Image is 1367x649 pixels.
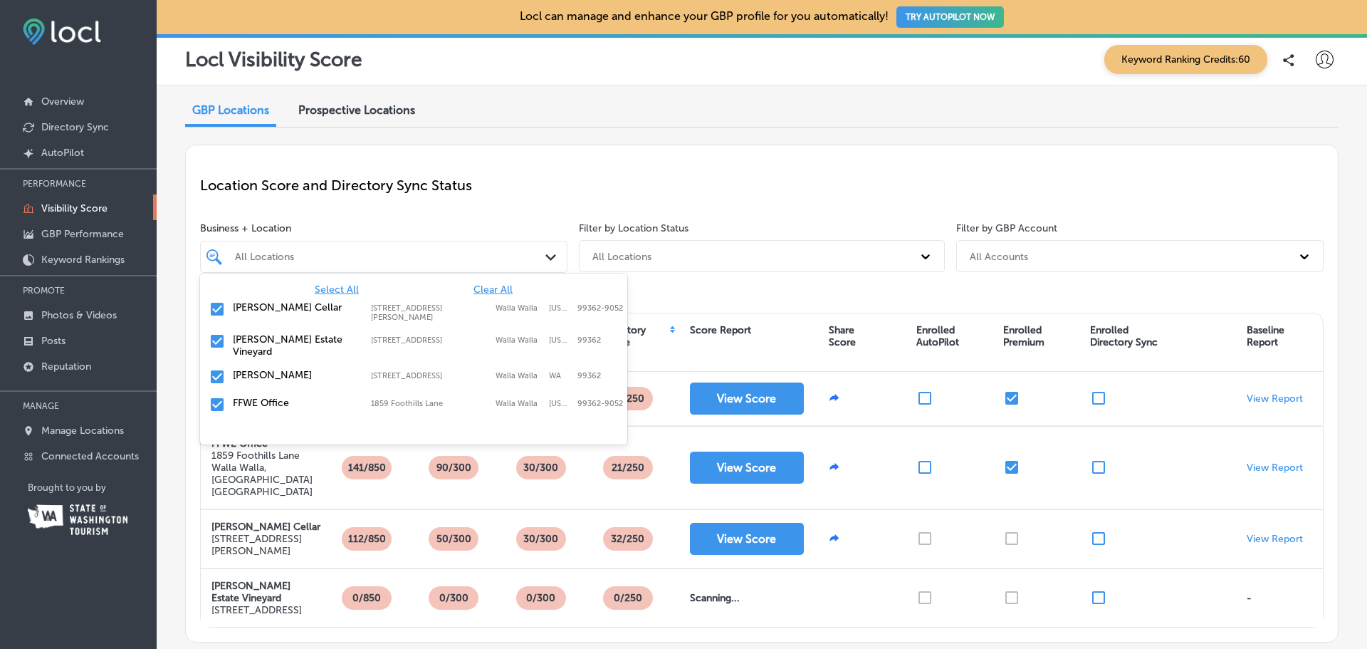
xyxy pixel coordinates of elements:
span: Select All [315,284,359,296]
label: Washington [549,399,570,408]
button: View Score [690,452,804,484]
div: Enrolled Premium [1003,324,1044,348]
label: 99362 [577,371,601,380]
div: Enrolled Directory Sync [1090,324,1158,348]
label: Walla Walla [496,336,542,345]
p: 1859 Foothills Lane Walla Walla, [GEOGRAPHIC_DATA] [GEOGRAPHIC_DATA] [211,450,320,498]
p: [STREET_ADDRESS][PERSON_NAME] [211,533,320,557]
p: 0/850 [347,586,387,610]
p: Location Score and Directory Sync Status [200,177,1324,194]
span: Clear All [473,284,513,296]
p: Manage Locations [41,425,124,437]
p: 50/300 [431,527,477,551]
p: 32 /250 [605,527,650,551]
span: Prospective Locations [298,103,415,117]
p: 0 /250 [608,586,648,610]
p: [STREET_ADDRESS] [211,604,320,616]
a: View Report [1247,462,1303,474]
p: Visibility Score [41,202,108,214]
label: Walla Walla [496,371,542,380]
p: 30/300 [518,456,564,479]
div: Enrolled AutoPilot [916,324,959,360]
span: Keyword Ranking Credits: 60 [1104,45,1267,74]
label: Walla Walla [496,303,542,322]
p: Keyword Rankings [41,254,125,266]
p: 141/850 [342,456,392,479]
a: View Report [1247,393,1303,405]
p: 21 /250 [606,456,650,479]
div: Directory Score [603,324,668,348]
div: All Locations [235,251,547,263]
p: 112/850 [342,527,392,551]
p: AutoPilot [41,147,84,159]
label: Washington [549,336,570,345]
div: Scanning... [690,592,761,604]
label: 99362-9052 [577,399,623,408]
p: 30/300 [518,527,564,551]
label: 1278 Berney Drive [371,303,488,322]
label: 3917 Mill Creek Road [371,371,488,380]
label: FFWE Office [233,397,357,409]
label: 99362 [577,336,601,345]
label: Filter by GBP Account [956,222,1057,234]
p: 0/300 [520,586,561,610]
div: All Accounts [970,250,1028,262]
button: View Score [690,383,804,415]
label: WA [549,371,570,380]
p: Reputation [41,360,91,373]
p: 26 /250 [605,387,650,410]
p: Posts [41,335,66,347]
span: Business + Location [200,222,567,234]
label: Washington [549,303,570,322]
img: fda3e92497d09a02dc62c9cd864e3231.png [23,19,101,45]
p: Photos & Videos [41,309,117,321]
button: TRY AUTOPILOT NOW [896,6,1004,28]
div: Baseline Report [1247,324,1284,348]
img: Washington Tourism [28,504,127,535]
button: View Score [690,523,804,555]
div: Score Report [690,324,751,336]
p: Directory Sync [41,121,109,133]
strong: [PERSON_NAME] Estate Vineyard [211,580,290,604]
label: Walla Walla [496,399,542,408]
div: All Locations [592,250,651,262]
div: Share Score [829,324,856,348]
p: GBP Performance [41,228,124,240]
div: - [1247,592,1252,604]
label: 1859 Foothills Lane [371,399,488,408]
label: Figgins [233,369,357,381]
p: Brought to you by [28,482,157,493]
span: GBP Locations [192,103,269,117]
a: View Report [1247,533,1303,545]
p: Connected Accounts [41,450,139,462]
p: Overview [41,95,84,108]
label: 99362-9052 [577,303,623,322]
label: Leonetti Cellar [233,301,357,313]
strong: [PERSON_NAME] Cellar [211,521,320,533]
label: 3917 Mill Creek Road [371,336,488,345]
p: 0/300 [434,586,474,610]
p: Locl Visibility Score [185,48,362,71]
label: Figgins Estate Vineyard [233,333,357,358]
label: Filter by Location Status [579,222,688,234]
p: 90/300 [431,456,477,479]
